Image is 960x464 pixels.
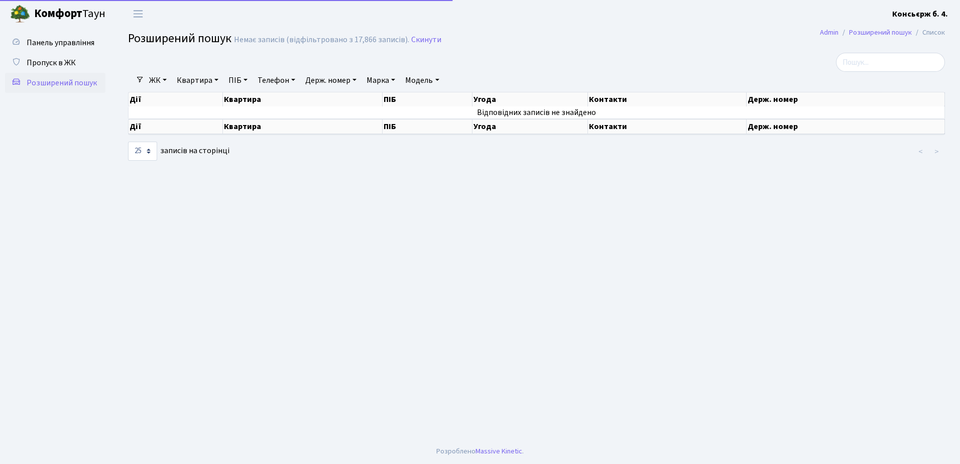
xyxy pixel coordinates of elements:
[10,4,30,24] img: logo.png
[126,6,151,22] button: Переключити навігацію
[254,72,299,89] a: Телефон
[224,72,252,89] a: ПІБ
[836,53,945,72] input: Пошук...
[27,37,94,48] span: Панель управління
[472,119,588,134] th: Угода
[129,92,223,106] th: Дії
[820,27,838,38] a: Admin
[747,119,945,134] th: Держ. номер
[436,446,524,457] div: Розроблено .
[5,33,105,53] a: Панель управління
[128,142,229,161] label: записів на сторінці
[223,119,383,134] th: Квартира
[747,92,945,106] th: Держ. номер
[475,446,522,456] a: Massive Kinetic
[301,72,361,89] a: Держ. номер
[173,72,222,89] a: Квартира
[892,9,948,20] b: Консьєрж б. 4.
[383,119,472,134] th: ПІБ
[223,92,383,106] th: Квартира
[805,22,960,43] nav: breadcrumb
[27,57,76,68] span: Пропуск в ЖК
[472,92,588,106] th: Угода
[129,106,945,119] td: Відповідних записів не знайдено
[411,35,441,45] a: Скинути
[383,92,472,106] th: ПІБ
[912,27,945,38] li: Список
[5,73,105,93] a: Розширений пошук
[129,119,223,134] th: Дії
[27,77,97,88] span: Розширений пошук
[5,53,105,73] a: Пропуск в ЖК
[892,8,948,20] a: Консьєрж б. 4.
[34,6,105,23] span: Таун
[145,72,171,89] a: ЖК
[34,6,82,22] b: Комфорт
[128,30,231,47] span: Розширений пошук
[363,72,399,89] a: Марка
[128,142,157,161] select: записів на сторінці
[849,27,912,38] a: Розширений пошук
[588,119,747,134] th: Контакти
[588,92,747,106] th: Контакти
[401,72,443,89] a: Модель
[234,35,409,45] div: Немає записів (відфільтровано з 17,866 записів).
